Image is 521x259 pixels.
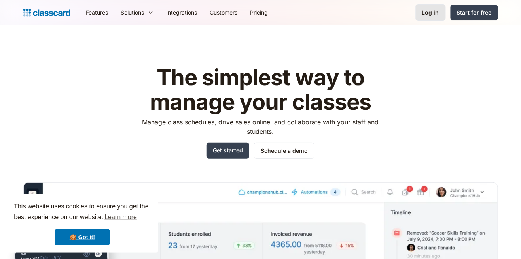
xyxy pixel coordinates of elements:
a: Schedule a demo [254,143,314,159]
div: Log in [422,8,439,17]
a: Get started [207,143,249,159]
div: Solutions [115,4,160,21]
a: learn more about cookies [103,211,138,223]
a: Customers [204,4,244,21]
a: Pricing [244,4,275,21]
span: This website uses cookies to ensure you get the best experience on our website. [14,202,151,223]
a: Features [80,4,115,21]
div: Solutions [121,8,144,17]
div: cookieconsent [6,194,158,253]
a: Integrations [160,4,204,21]
a: Start for free [451,5,498,20]
a: home [23,7,70,18]
h1: The simplest way to manage your classes [135,66,386,114]
a: Log in [415,4,446,21]
div: Start for free [457,8,492,17]
p: Manage class schedules, drive sales online, and collaborate with your staff and students. [135,117,386,136]
a: dismiss cookie message [55,229,110,245]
